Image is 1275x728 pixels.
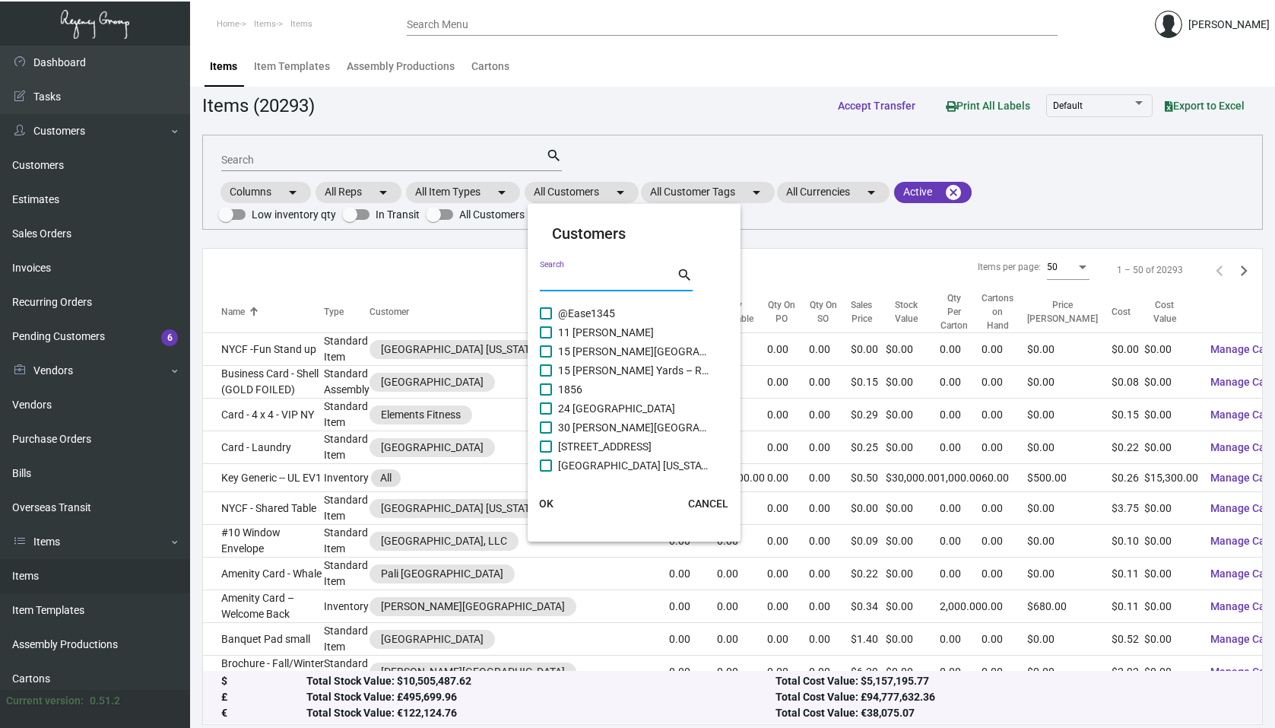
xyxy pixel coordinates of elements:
button: CANCEL [676,490,741,517]
div: 0.51.2 [90,693,120,709]
span: CANCEL [688,498,728,510]
mat-icon: search [677,266,693,285]
button: OK [522,490,570,517]
span: 15 [PERSON_NAME][GEOGRAPHIC_DATA] – RESIDENCES [558,342,710,361]
span: [STREET_ADDRESS] [558,437,710,456]
span: 11 [PERSON_NAME] [558,323,710,342]
span: 1856 [558,380,710,399]
span: 24 [GEOGRAPHIC_DATA] [558,399,710,418]
span: 30 [PERSON_NAME][GEOGRAPHIC_DATA] - Residences [558,418,710,437]
span: OK [539,498,553,510]
mat-card-title: Customers [552,222,716,245]
div: Current version: [6,693,84,709]
span: @Ease1345 [558,304,710,323]
span: 15 [PERSON_NAME] Yards – RESIDENCES - Inactive [558,361,710,380]
span: [GEOGRAPHIC_DATA] [US_STATE] [558,456,710,475]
